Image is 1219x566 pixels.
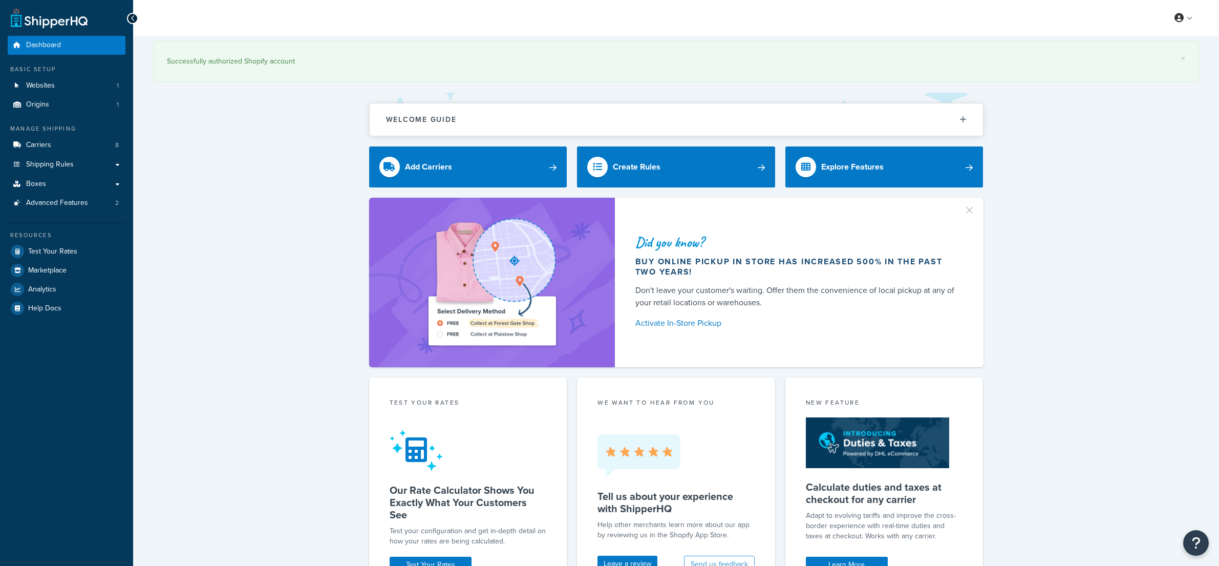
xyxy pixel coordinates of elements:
span: Websites [26,81,55,90]
span: 1 [117,81,119,90]
span: Marketplace [28,266,67,275]
span: Boxes [26,180,46,188]
a: × [1181,54,1185,62]
div: Add Carriers [405,160,452,174]
div: Successfully authorized Shopify account [167,54,1185,69]
h5: Our Rate Calculator Shows You Exactly What Your Customers See [390,484,547,521]
div: Test your configuration and get in-depth detail on how your rates are being calculated. [390,526,547,547]
div: Create Rules [613,160,660,174]
img: ad-shirt-map-b0359fc47e01cab431d101c4b569394f6a03f54285957d908178d52f29eb9668.png [399,213,585,352]
div: New Feature [806,398,963,410]
a: Advanced Features2 [8,194,125,213]
span: 8 [115,141,119,150]
a: Websites1 [8,76,125,95]
span: 1 [117,100,119,109]
p: Help other merchants learn more about our app by reviewing us in the Shopify App Store. [597,520,755,540]
div: Don't leave your customer's waiting. Offer them the convenience of local pickup at any of your re... [635,284,959,309]
span: 2 [115,199,119,207]
a: Explore Features [785,146,983,187]
a: Marketplace [8,261,125,280]
div: Did you know? [635,235,959,249]
h5: Tell us about your experience with ShipperHQ [597,490,755,515]
a: Carriers8 [8,136,125,155]
li: Carriers [8,136,125,155]
li: Websites [8,76,125,95]
a: Dashboard [8,36,125,55]
a: Activate In-Store Pickup [635,316,959,330]
a: Add Carriers [369,146,567,187]
span: Test Your Rates [28,247,77,256]
h5: Calculate duties and taxes at checkout for any carrier [806,481,963,506]
button: Welcome Guide [370,103,983,136]
h2: Welcome Guide [386,116,457,123]
button: Open Resource Center [1183,530,1209,556]
li: Advanced Features [8,194,125,213]
span: Advanced Features [26,199,88,207]
span: Shipping Rules [26,160,74,169]
div: Test your rates [390,398,547,410]
a: Shipping Rules [8,155,125,174]
div: Buy online pickup in store has increased 500% in the past two years! [635,257,959,277]
a: Test Your Rates [8,242,125,261]
a: Analytics [8,280,125,299]
span: Analytics [28,285,56,294]
li: Origins [8,95,125,114]
a: Help Docs [8,299,125,318]
p: Adapt to evolving tariffs and improve the cross-border experience with real-time duties and taxes... [806,511,963,541]
div: Resources [8,231,125,240]
span: Origins [26,100,49,109]
a: Boxes [8,175,125,194]
p: we want to hear from you [597,398,755,407]
a: Origins1 [8,95,125,114]
span: Help Docs [28,304,61,313]
span: Carriers [26,141,51,150]
div: Basic Setup [8,65,125,74]
div: Manage Shipping [8,124,125,133]
span: Dashboard [26,41,61,50]
div: Explore Features [821,160,884,174]
a: Create Rules [577,146,775,187]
